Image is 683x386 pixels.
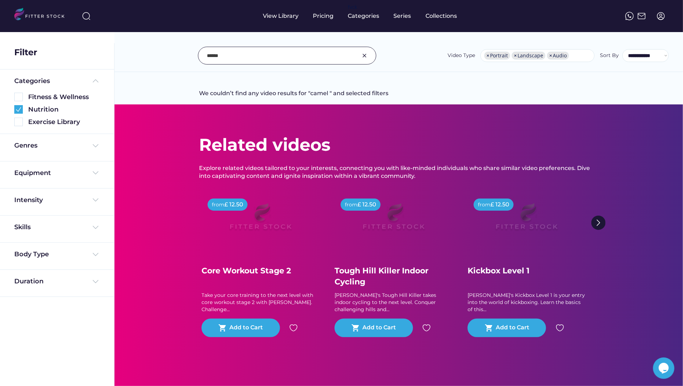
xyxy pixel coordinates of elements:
img: Frame%2051.svg [637,12,646,20]
img: Frame%2079%20%281%29.svg [348,194,439,246]
div: Fitness & Wellness [28,93,100,102]
img: Rectangle%205126.svg [14,118,23,126]
img: Group%201000002326.svg [360,51,369,60]
div: View Library [263,12,299,20]
div: Duration [14,277,44,286]
div: Add to Cart [229,324,263,332]
div: [PERSON_NAME]'s Tough Hill Killer takes indoor cycling to the next level. Conquer challenging hil... [335,292,452,313]
img: Group%201000002322%20%281%29.svg [591,216,606,230]
img: Frame%20%284%29.svg [91,277,100,286]
img: Group%201000002360.svg [14,105,23,114]
div: Sort By [600,52,619,59]
div: [PERSON_NAME]'s Kickbox Level 1 is your entry into the world of kickboxing. Learn the basics of t... [468,292,585,313]
li: Portrait [484,52,510,60]
div: Tough Hill Killer Indoor Cycling [335,266,452,288]
div: Categories [348,12,379,20]
div: Categories [14,77,50,86]
img: meteor-icons_whatsapp%20%281%29.svg [625,12,634,20]
div: Core Workout Stage 2 [202,266,319,277]
div: from [345,201,357,209]
button: shopping_cart [351,324,360,332]
div: Nutrition [28,105,100,114]
span: × [549,53,552,58]
div: Add to Cart [362,324,396,332]
div: Series [394,12,412,20]
img: profile-circle.svg [657,12,665,20]
div: Related videos [199,133,330,157]
img: Frame%20%285%29.svg [91,77,100,85]
div: Explore related videos tailored to your interests, connecting you with like-minded individuals wh... [199,164,598,180]
img: Frame%20%284%29.svg [91,196,100,204]
div: Take your core training to the next level with core workout stage 2 with [PERSON_NAME]. Challenge... [202,292,319,313]
div: Body Type [14,250,49,259]
span: × [486,53,489,58]
img: LOGO.svg [14,8,71,22]
li: Audio [547,52,569,60]
img: Rectangle%205126.svg [14,93,23,101]
img: Frame%20%284%29.svg [91,141,100,150]
div: Exercise Library [28,118,100,127]
li: Landscape [512,52,545,60]
div: We couldn’t find any video results for "camel " and selected filters [199,89,388,104]
div: Skills [14,223,32,232]
img: heart.svg [289,324,298,332]
div: Kickbox Level 1 [468,266,585,277]
img: heart.svg [422,324,431,332]
img: Frame%20%284%29.svg [91,223,100,232]
div: Genres [14,141,37,150]
img: search-normal%203.svg [82,12,91,20]
div: Add to Cart [496,324,529,332]
div: Pricing [313,12,334,20]
div: Collections [426,12,457,20]
span: × [514,53,517,58]
div: fvck [348,4,357,11]
div: Equipment [14,169,51,177]
div: Intensity [14,196,43,205]
div: from [212,201,224,209]
img: Frame%2079%20%281%29.svg [215,194,306,246]
button: shopping_cart [218,324,227,332]
div: from [478,201,490,209]
div: Video Type [448,52,475,59]
img: heart.svg [556,324,564,332]
img: Frame%20%284%29.svg [91,169,100,177]
img: Frame%20%284%29.svg [91,250,100,259]
img: Frame%2079%20%281%29.svg [481,194,572,246]
button: shopping_cart [485,324,493,332]
div: Filter [14,46,37,58]
iframe: chat widget [653,357,676,379]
